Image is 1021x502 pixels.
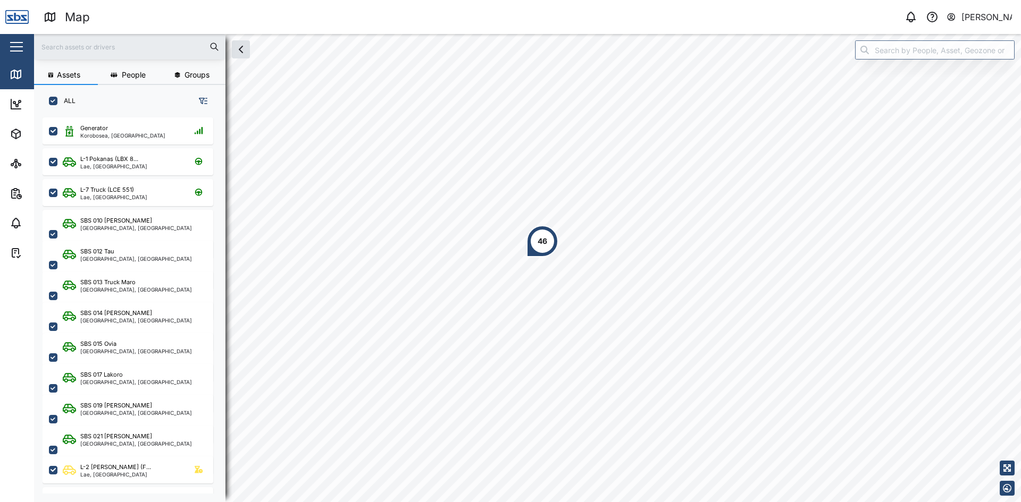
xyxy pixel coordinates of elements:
div: [GEOGRAPHIC_DATA], [GEOGRAPHIC_DATA] [80,256,192,261]
div: [GEOGRAPHIC_DATA], [GEOGRAPHIC_DATA] [80,287,192,292]
div: Assets [28,128,61,140]
span: Groups [185,71,210,79]
div: SBS 010 [PERSON_NAME] [80,216,152,225]
div: Map [65,8,90,27]
div: SBS 017 Lakoro [80,370,123,379]
div: SBS 013 Truck Maro [80,278,136,287]
label: ALL [57,97,76,105]
div: grid [43,114,225,494]
div: SBS 014 [PERSON_NAME] [80,309,152,318]
div: Korobosea, [GEOGRAPHIC_DATA] [80,133,165,138]
span: People [122,71,146,79]
input: Search assets or drivers [40,39,219,55]
div: 46 [538,235,547,247]
div: [GEOGRAPHIC_DATA], [GEOGRAPHIC_DATA] [80,441,192,446]
div: L-2 [PERSON_NAME] (F... [80,463,151,472]
div: [GEOGRAPHIC_DATA], [GEOGRAPHIC_DATA] [80,318,192,323]
div: Generator [80,124,108,133]
div: SBS 019 [PERSON_NAME] [80,401,152,410]
div: Reports [28,188,64,199]
div: L-7 Truck (LCE 551) [80,185,134,194]
div: [PERSON_NAME] [961,11,1012,24]
button: [PERSON_NAME] [946,10,1012,24]
div: Alarms [28,217,61,229]
div: Map marker [526,225,558,257]
div: Sites [28,158,53,169]
div: SBS 015 Ovia [80,339,116,348]
div: Lae, [GEOGRAPHIC_DATA] [80,164,147,169]
div: Lae, [GEOGRAPHIC_DATA] [80,472,151,477]
input: Search by People, Asset, Geozone or Place [855,40,1015,59]
canvas: Map [34,34,1021,502]
div: [GEOGRAPHIC_DATA], [GEOGRAPHIC_DATA] [80,348,192,354]
div: Dashboard [28,98,76,110]
div: [GEOGRAPHIC_DATA], [GEOGRAPHIC_DATA] [80,410,192,415]
div: Lae, [GEOGRAPHIC_DATA] [80,194,147,200]
div: [GEOGRAPHIC_DATA], [GEOGRAPHIC_DATA] [80,225,192,231]
div: L-1 Pokanas (LBX 8... [80,155,138,164]
div: SBS 012 Tau [80,247,114,256]
div: Map [28,69,52,80]
div: [GEOGRAPHIC_DATA], [GEOGRAPHIC_DATA] [80,379,192,385]
span: Assets [57,71,80,79]
div: SBS 021 [PERSON_NAME] [80,432,152,441]
img: Main Logo [5,5,29,29]
div: Tasks [28,247,57,259]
